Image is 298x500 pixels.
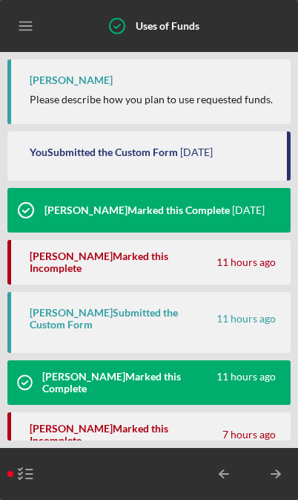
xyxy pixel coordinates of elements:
[30,74,113,86] div: [PERSON_NAME]
[30,307,214,331] div: [PERSON_NAME] Submitted the Custom Form
[222,429,276,441] time: 2025-08-21 17:54
[232,204,265,216] time: 2025-04-23 15:22
[30,250,214,274] div: [PERSON_NAME] Marked this Incomplete
[42,371,214,395] div: [PERSON_NAME] Marked this Complete
[44,204,230,216] div: [PERSON_NAME] Marked this Complete
[30,94,273,105] div: Please describe how you plan to use requested funds.
[30,146,178,158] div: You Submitted the Custom Form
[216,256,276,268] time: 2025-08-21 14:22
[30,423,220,447] div: [PERSON_NAME] Marked this Incomplete
[216,313,276,325] time: 2025-08-21 14:24
[216,371,276,395] time: 2025-08-21 14:24
[180,146,213,158] time: 2025-04-23 00:09
[136,19,199,32] b: Uses of Funds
